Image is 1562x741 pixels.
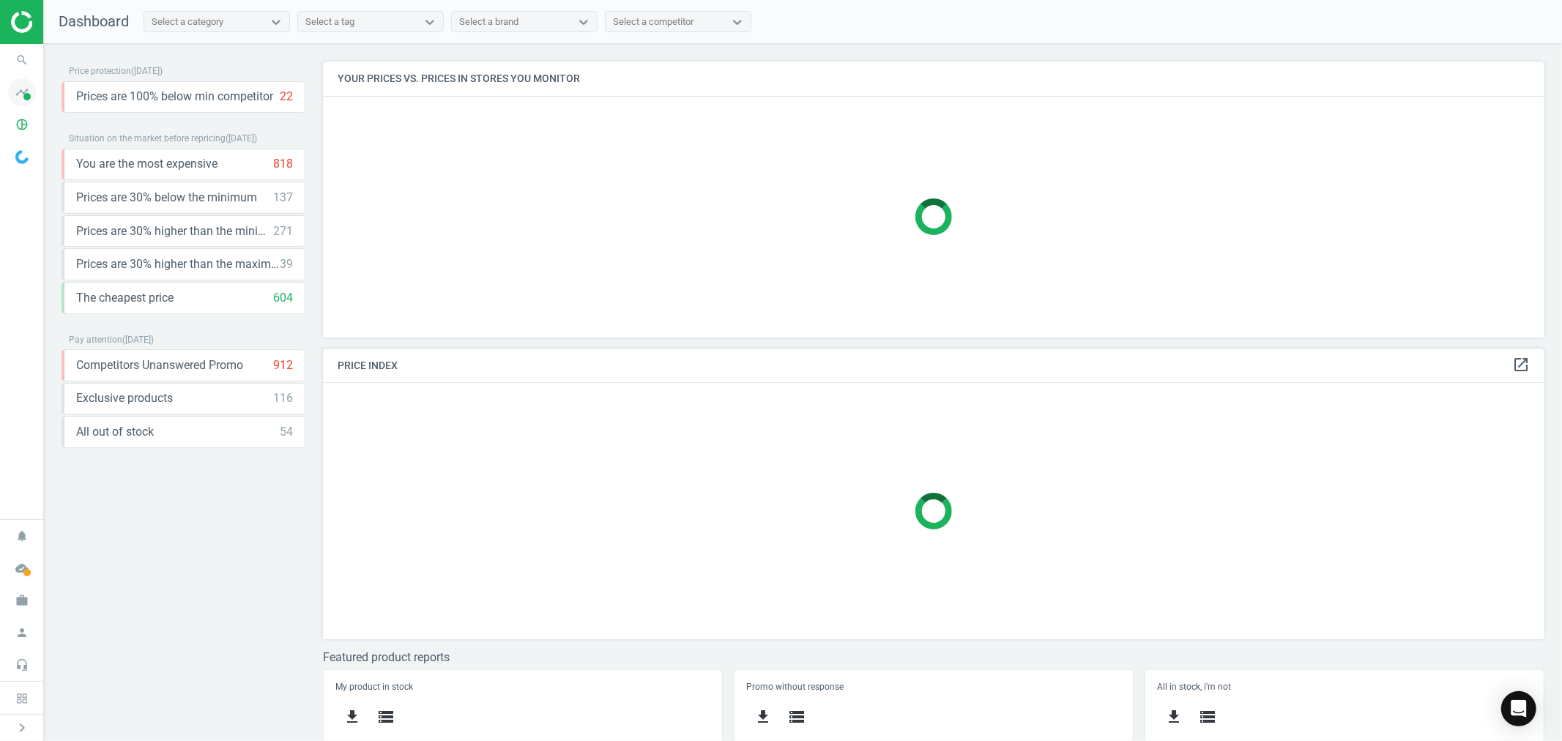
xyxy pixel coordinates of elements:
img: wGWNvw8QSZomAAAAABJRU5ErkJggg== [15,150,29,164]
button: get_app [335,700,369,734]
div: 22 [280,89,293,105]
button: storage [369,700,403,734]
button: get_app [1157,700,1191,734]
i: notifications [8,522,36,550]
span: Dashboard [59,12,129,30]
div: 604 [273,290,293,306]
span: All out of stock [76,424,154,440]
div: Select a brand [459,15,518,29]
div: 818 [273,156,293,172]
div: Select a tag [305,15,354,29]
div: Select a category [152,15,223,29]
span: Prices are 30% higher than the minimum [76,223,273,239]
div: 271 [273,223,293,239]
span: ( [DATE] ) [226,133,257,144]
div: Select a competitor [613,15,693,29]
i: pie_chart_outlined [8,111,36,138]
i: chevron_right [13,719,31,737]
i: timeline [8,78,36,106]
span: You are the most expensive [76,156,217,172]
h5: My product in stock [335,682,710,692]
div: Open Intercom Messenger [1501,691,1536,726]
i: work [8,587,36,614]
span: Prices are 30% higher than the maximal [76,256,280,272]
span: Situation on the market before repricing [69,133,226,144]
span: The cheapest price [76,290,174,306]
div: 137 [273,190,293,206]
i: storage [1199,708,1216,726]
span: Prices are 30% below the minimum [76,190,257,206]
i: get_app [754,708,772,726]
h5: All in stock, i'm not [1157,682,1531,692]
a: open_in_new [1512,356,1530,375]
button: chevron_right [4,718,40,737]
span: Pay attention [69,335,122,345]
div: 912 [273,357,293,373]
span: ( [DATE] ) [122,335,154,345]
h3: Featured product reports [323,650,1544,664]
button: get_app [746,700,780,734]
i: cloud_done [8,554,36,582]
button: storage [1191,700,1224,734]
div: 39 [280,256,293,272]
i: storage [377,708,395,726]
i: open_in_new [1512,356,1530,373]
i: storage [788,708,806,726]
i: person [8,619,36,647]
span: ( [DATE] ) [131,66,163,76]
i: headset_mic [8,651,36,679]
div: 116 [273,390,293,406]
span: Competitors Unanswered Promo [76,357,243,373]
span: Prices are 100% below min competitor [76,89,273,105]
h4: Price Index [323,349,1544,383]
div: 54 [280,424,293,440]
span: Price protection [69,66,131,76]
img: ajHJNr6hYgQAAAAASUVORK5CYII= [11,11,115,33]
i: search [8,46,36,74]
span: Exclusive products [76,390,173,406]
h4: Your prices vs. prices in stores you monitor [323,62,1544,96]
button: storage [780,700,814,734]
i: get_app [1165,708,1183,726]
i: get_app [343,708,361,726]
h5: Promo without response [746,682,1120,692]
